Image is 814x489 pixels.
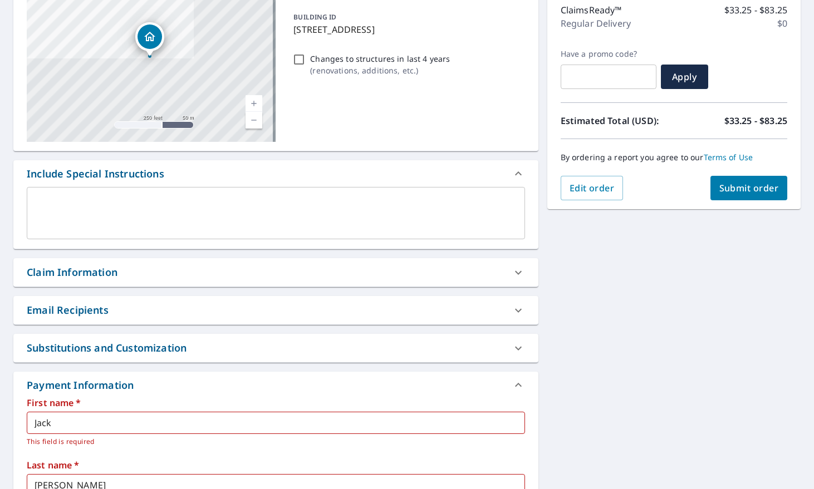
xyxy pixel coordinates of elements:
button: Submit order [710,176,788,200]
label: First name [27,398,525,407]
div: Payment Information [27,378,138,393]
p: By ordering a report you agree to our [561,152,787,162]
span: Apply [670,71,699,83]
div: Claim Information [27,265,117,280]
div: Include Special Instructions [13,160,538,187]
button: Edit order [561,176,624,200]
div: Dropped pin, building 1, Residential property, 221 N Maple St Herscher, IL 60941 [135,22,164,57]
p: $33.25 - $83.25 [724,114,787,127]
a: Current Level 17, Zoom In [246,95,262,112]
div: Substitutions and Customization [13,334,538,362]
span: Submit order [719,182,779,194]
p: Regular Delivery [561,17,631,30]
p: Estimated Total (USD): [561,114,674,127]
a: Terms of Use [704,152,753,162]
div: Payment Information [13,372,538,398]
p: [STREET_ADDRESS] [293,23,520,36]
div: Substitutions and Customization [27,340,187,355]
p: $0 [777,17,787,30]
button: Apply [661,65,708,89]
p: This field is required [27,436,517,447]
div: Email Recipients [13,296,538,324]
div: Email Recipients [27,303,109,318]
div: Claim Information [13,258,538,287]
p: ( renovations, additions, etc. ) [310,65,450,76]
label: Have a promo code? [561,49,656,59]
p: Changes to structures in last 4 years [310,53,450,65]
p: BUILDING ID [293,12,336,22]
span: Edit order [570,182,615,194]
label: Last name [27,461,525,470]
p: ClaimsReady™ [561,3,622,17]
p: $33.25 - $83.25 [724,3,787,17]
div: Include Special Instructions [27,166,164,181]
a: Current Level 17, Zoom Out [246,112,262,129]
